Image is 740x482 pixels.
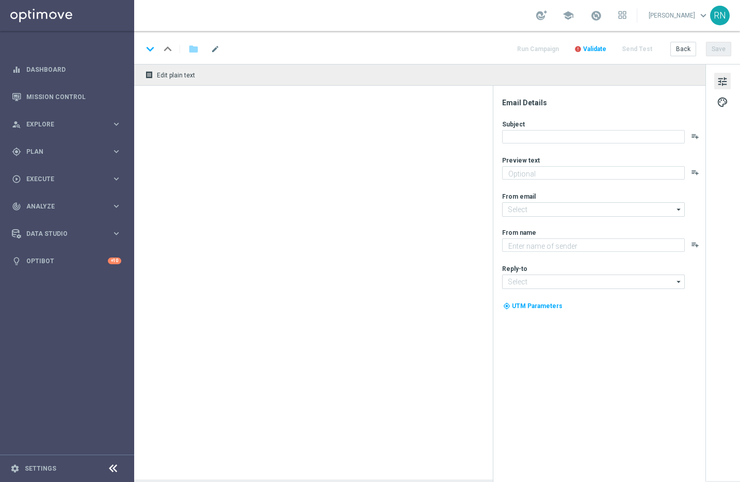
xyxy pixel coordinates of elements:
[12,56,121,83] div: Dashboard
[12,174,21,184] i: play_circle_outline
[502,202,685,217] input: Select
[11,230,122,238] button: Data Studio keyboard_arrow_right
[670,42,696,56] button: Back
[648,8,710,23] a: [PERSON_NAME]keyboard_arrow_down
[26,231,111,237] span: Data Studio
[502,229,536,237] label: From name
[26,83,121,110] a: Mission Control
[674,203,684,216] i: arrow_drop_down
[12,83,121,110] div: Mission Control
[574,45,582,53] i: error
[502,98,704,107] div: Email Details
[12,65,21,74] i: equalizer
[157,72,195,79] span: Edit plain text
[142,68,200,82] button: receipt Edit plain text
[188,43,199,55] i: folder
[691,168,699,176] button: playlist_add
[145,71,153,79] i: receipt
[717,75,728,88] span: tune
[11,120,122,128] button: person_search Explore keyboard_arrow_right
[108,258,121,264] div: +10
[26,121,111,127] span: Explore
[714,93,731,110] button: palette
[698,10,709,21] span: keyboard_arrow_down
[583,45,606,53] span: Validate
[573,42,608,56] button: error Validate
[691,132,699,140] button: playlist_add
[11,66,122,74] button: equalizer Dashboard
[187,41,200,57] button: folder
[503,302,510,310] i: my_location
[502,120,525,128] label: Subject
[25,465,56,472] a: Settings
[26,203,111,210] span: Analyze
[12,120,21,129] i: person_search
[502,275,685,289] input: Select
[706,42,731,56] button: Save
[26,149,111,155] span: Plan
[12,256,21,266] i: lightbulb
[12,147,21,156] i: gps_fixed
[714,73,731,89] button: tune
[111,174,121,184] i: keyboard_arrow_right
[12,202,21,211] i: track_changes
[691,240,699,249] button: playlist_add
[12,174,111,184] div: Execute
[674,275,684,288] i: arrow_drop_down
[562,10,574,21] span: school
[502,156,540,165] label: Preview text
[502,300,564,312] button: my_location UTM Parameters
[26,247,108,275] a: Optibot
[12,202,111,211] div: Analyze
[502,265,527,273] label: Reply-to
[111,147,121,156] i: keyboard_arrow_right
[12,229,111,238] div: Data Studio
[211,44,220,54] span: mode_edit
[11,93,122,101] button: Mission Control
[512,302,562,310] span: UTM Parameters
[12,147,111,156] div: Plan
[11,175,122,183] button: play_circle_outline Execute keyboard_arrow_right
[12,247,121,275] div: Optibot
[111,201,121,211] i: keyboard_arrow_right
[11,257,122,265] button: lightbulb Optibot +10
[11,148,122,156] button: gps_fixed Plan keyboard_arrow_right
[12,120,111,129] div: Explore
[26,56,121,83] a: Dashboard
[710,6,730,25] div: RN
[26,176,111,182] span: Execute
[11,202,122,211] button: track_changes Analyze keyboard_arrow_right
[142,41,158,57] i: keyboard_arrow_down
[111,229,121,238] i: keyboard_arrow_right
[10,464,20,473] i: settings
[502,192,536,201] label: From email
[111,119,121,129] i: keyboard_arrow_right
[717,95,728,109] span: palette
